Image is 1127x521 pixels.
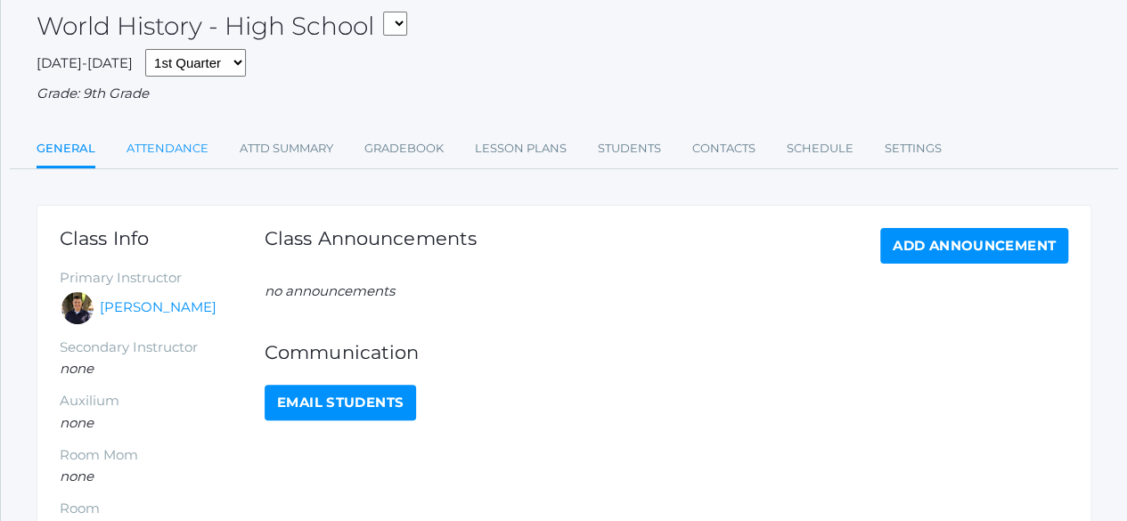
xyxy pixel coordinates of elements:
[37,54,133,71] span: [DATE]-[DATE]
[100,297,216,318] a: [PERSON_NAME]
[127,131,208,167] a: Attendance
[265,385,416,420] a: Email Students
[885,131,942,167] a: Settings
[692,131,755,167] a: Contacts
[60,468,94,484] em: none
[37,12,407,40] h2: World History - High School
[60,501,265,517] h5: Room
[475,131,567,167] a: Lesson Plans
[60,271,265,286] h5: Primary Instructor
[60,228,265,248] h1: Class Info
[60,414,94,431] em: none
[60,360,94,377] em: none
[60,340,265,355] h5: Secondary Instructor
[37,131,95,169] a: General
[37,84,1091,104] div: Grade: 9th Grade
[240,131,333,167] a: Attd Summary
[60,290,95,326] div: Richard Lepage
[598,131,661,167] a: Students
[265,282,395,299] em: no announcements
[787,131,853,167] a: Schedule
[880,228,1068,264] a: Add Announcement
[364,131,444,167] a: Gradebook
[60,448,265,463] h5: Room Mom
[265,228,477,259] h1: Class Announcements
[60,394,265,409] h5: Auxilium
[265,342,1068,362] h1: Communication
